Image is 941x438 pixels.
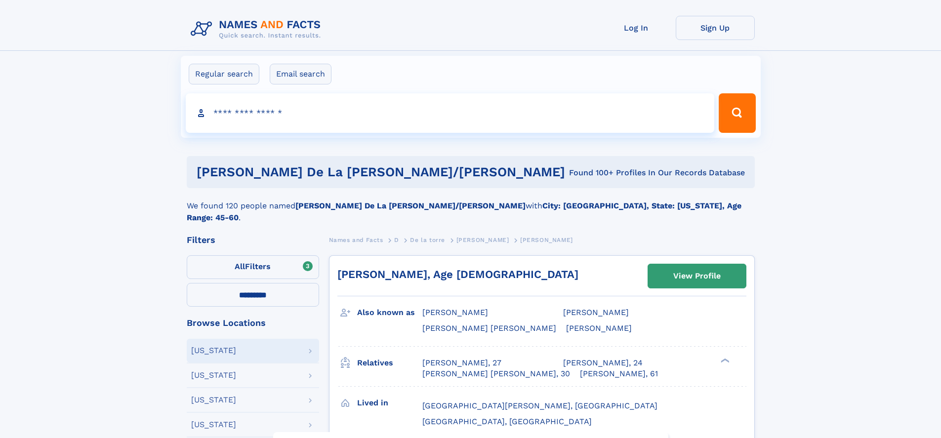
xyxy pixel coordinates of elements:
[422,323,556,333] span: [PERSON_NAME] [PERSON_NAME]
[648,264,746,288] a: View Profile
[187,255,319,279] label: Filters
[563,358,643,368] a: [PERSON_NAME], 24
[337,268,578,280] a: [PERSON_NAME], Age [DEMOGRAPHIC_DATA]
[187,16,329,42] img: Logo Names and Facts
[394,237,399,243] span: D
[235,262,245,271] span: All
[597,16,676,40] a: Log In
[520,237,573,243] span: [PERSON_NAME]
[357,304,422,321] h3: Also known as
[456,237,509,243] span: [PERSON_NAME]
[186,93,715,133] input: search input
[191,396,236,404] div: [US_STATE]
[422,401,657,410] span: [GEOGRAPHIC_DATA][PERSON_NAME], [GEOGRAPHIC_DATA]
[187,319,319,327] div: Browse Locations
[563,308,629,317] span: [PERSON_NAME]
[357,395,422,411] h3: Lived in
[422,358,501,368] a: [PERSON_NAME], 27
[719,93,755,133] button: Search Button
[187,201,741,222] b: City: [GEOGRAPHIC_DATA], State: [US_STATE], Age Range: 45-60
[191,371,236,379] div: [US_STATE]
[580,368,658,379] a: [PERSON_NAME], 61
[422,417,592,426] span: [GEOGRAPHIC_DATA], [GEOGRAPHIC_DATA]
[187,188,755,224] div: We found 120 people named with .
[410,237,445,243] span: De la torre
[422,308,488,317] span: [PERSON_NAME]
[191,347,236,355] div: [US_STATE]
[357,355,422,371] h3: Relatives
[676,16,755,40] a: Sign Up
[410,234,445,246] a: De la torre
[718,357,730,363] div: ❯
[191,421,236,429] div: [US_STATE]
[566,323,632,333] span: [PERSON_NAME]
[189,64,259,84] label: Regular search
[394,234,399,246] a: D
[197,166,567,178] h1: [PERSON_NAME] de la [PERSON_NAME]/[PERSON_NAME]
[673,265,721,287] div: View Profile
[329,234,383,246] a: Names and Facts
[295,201,526,210] b: [PERSON_NAME] De La [PERSON_NAME]/[PERSON_NAME]
[270,64,331,84] label: Email search
[456,234,509,246] a: [PERSON_NAME]
[422,368,570,379] a: [PERSON_NAME] [PERSON_NAME], 30
[187,236,319,244] div: Filters
[567,167,745,178] div: Found 100+ Profiles In Our Records Database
